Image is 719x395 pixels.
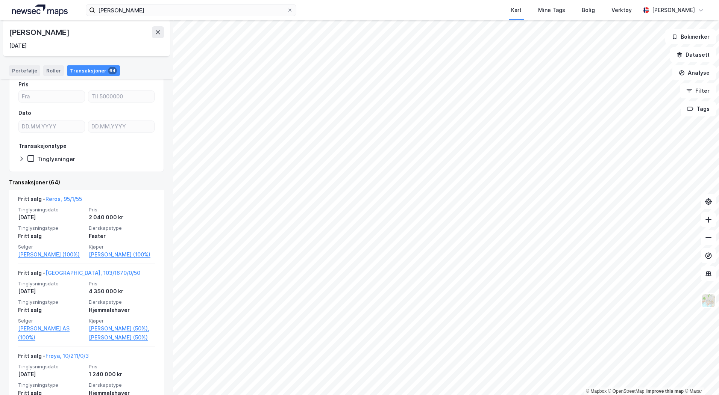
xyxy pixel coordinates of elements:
[18,268,140,280] div: Fritt salg -
[95,5,287,16] input: Søk på adresse, matrikkel, gårdeiere, leietakere eller personer
[9,178,164,187] div: Transaksjoner (64)
[108,67,117,74] div: 64
[89,287,155,296] div: 4 350 000 kr
[18,109,31,118] div: Dato
[538,6,565,15] div: Mine Tags
[89,244,155,250] span: Kjøper
[18,370,84,379] div: [DATE]
[652,6,695,15] div: [PERSON_NAME]
[18,207,84,213] span: Tinglysningsdato
[89,299,155,305] span: Eierskapstype
[89,363,155,370] span: Pris
[701,294,716,308] img: Z
[681,359,719,395] iframe: Chat Widget
[18,213,84,222] div: [DATE]
[18,225,84,231] span: Tinglysningstype
[37,155,75,163] div: Tinglysninger
[89,250,155,259] a: [PERSON_NAME] (100%)
[18,382,84,388] span: Tinglysningstype
[18,351,89,363] div: Fritt salg -
[46,270,140,276] a: [GEOGRAPHIC_DATA], 103/1670/0/50
[89,370,155,379] div: 1 240 000 kr
[12,5,68,16] img: logo.a4113a55bc3d86da70a041830d287a7e.svg
[18,306,84,315] div: Fritt salg
[46,196,82,202] a: Røros, 95/1/55
[89,232,155,241] div: Fester
[18,142,67,151] div: Transaksjonstype
[89,382,155,388] span: Eierskapstype
[672,65,716,80] button: Analyse
[89,306,155,315] div: Hjemmelshaver
[582,6,595,15] div: Bolig
[18,194,82,207] div: Fritt salg -
[18,244,84,250] span: Selger
[88,121,154,132] input: DD.MM.YYYY
[665,29,716,44] button: Bokmerker
[18,324,84,342] a: [PERSON_NAME] AS (100%)
[18,250,84,259] a: [PERSON_NAME] (100%)
[88,91,154,102] input: Til 5000000
[67,65,120,76] div: Transaksjoner
[511,6,522,15] div: Kart
[18,318,84,324] span: Selger
[89,225,155,231] span: Eierskapstype
[89,324,155,333] a: [PERSON_NAME] (50%),
[9,26,71,38] div: [PERSON_NAME]
[19,91,85,102] input: Fra
[46,353,89,359] a: Frøya, 10/211/0/3
[18,280,84,287] span: Tinglysningsdato
[19,121,85,132] input: DD.MM.YYYY
[9,41,27,50] div: [DATE]
[89,213,155,222] div: 2 040 000 kr
[611,6,632,15] div: Verktøy
[680,83,716,98] button: Filter
[43,65,64,76] div: Roller
[18,363,84,370] span: Tinglysningsdato
[670,47,716,62] button: Datasett
[608,389,645,394] a: OpenStreetMap
[18,287,84,296] div: [DATE]
[18,232,84,241] div: Fritt salg
[646,389,684,394] a: Improve this map
[89,318,155,324] span: Kjøper
[586,389,607,394] a: Mapbox
[9,65,40,76] div: Portefølje
[89,333,155,342] a: [PERSON_NAME] (50%)
[18,80,29,89] div: Pris
[89,207,155,213] span: Pris
[681,359,719,395] div: Kontrollprogram for chat
[681,101,716,116] button: Tags
[18,299,84,305] span: Tinglysningstype
[89,280,155,287] span: Pris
